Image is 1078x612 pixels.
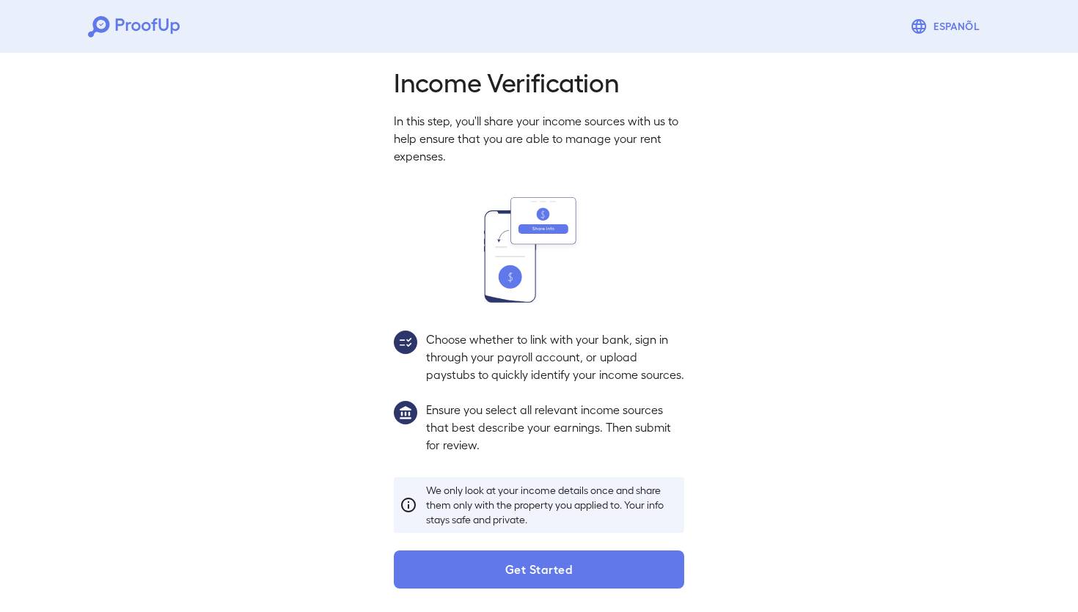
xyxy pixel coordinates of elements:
h2: Income Verification [394,65,684,97]
img: group2.svg [394,331,417,354]
p: Ensure you select all relevant income sources that best describe your earnings. Then submit for r... [426,401,684,454]
p: In this step, you'll share your income sources with us to help ensure that you are able to manage... [394,112,684,165]
p: Choose whether to link with your bank, sign in through your payroll account, or upload paystubs t... [426,331,684,383]
button: Get Started [394,550,684,589]
img: transfer_money.svg [484,197,594,303]
button: Espanõl [904,12,990,41]
img: group1.svg [394,401,417,424]
p: We only look at your income details once and share them only with the property you applied to. Yo... [426,483,678,527]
